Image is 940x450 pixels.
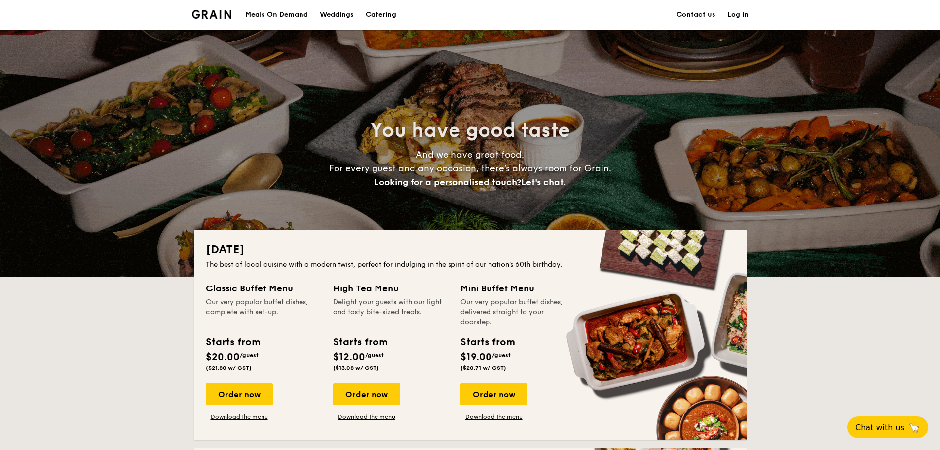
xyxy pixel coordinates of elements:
[847,416,928,438] button: Chat with us🦙
[206,242,735,258] h2: [DATE]
[333,413,400,421] a: Download the menu
[492,352,511,359] span: /guest
[460,413,527,421] a: Download the menu
[365,352,384,359] span: /guest
[192,10,232,19] a: Logotype
[460,351,492,363] span: $19.00
[206,297,321,327] div: Our very popular buffet dishes, complete with set-up.
[333,335,387,350] div: Starts from
[460,335,514,350] div: Starts from
[240,352,259,359] span: /guest
[333,351,365,363] span: $12.00
[333,365,379,371] span: ($13.08 w/ GST)
[333,297,449,327] div: Delight your guests with our light and tasty bite-sized treats.
[192,10,232,19] img: Grain
[908,422,920,433] span: 🦙
[206,282,321,295] div: Classic Buffet Menu
[855,423,904,432] span: Chat with us
[206,365,252,371] span: ($21.80 w/ GST)
[460,282,576,295] div: Mini Buffet Menu
[329,149,611,188] span: And we have great food. For every guest and any occasion, there’s always room for Grain.
[460,297,576,327] div: Our very popular buffet dishes, delivered straight to your doorstep.
[206,260,735,270] div: The best of local cuisine with a modern twist, perfect for indulging in the spirit of our nation’...
[370,119,570,142] span: You have good taste
[460,383,527,405] div: Order now
[333,383,400,405] div: Order now
[333,282,449,295] div: High Tea Menu
[206,413,273,421] a: Download the menu
[206,383,273,405] div: Order now
[206,351,240,363] span: $20.00
[374,177,521,188] span: Looking for a personalised touch?
[460,365,506,371] span: ($20.71 w/ GST)
[206,335,260,350] div: Starts from
[521,177,566,188] span: Let's chat.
